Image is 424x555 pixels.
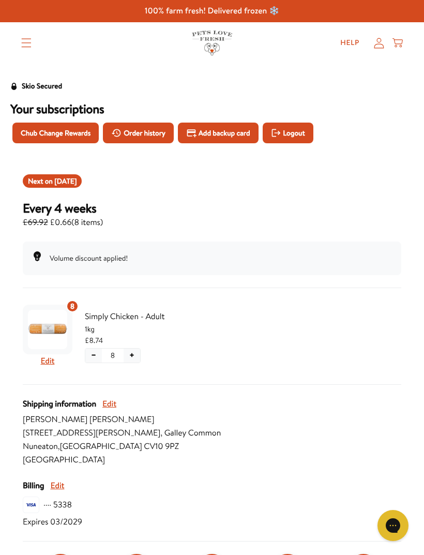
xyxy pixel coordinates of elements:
span: Simply Chicken - Adult [85,310,204,323]
button: Chub Change Rewards [12,123,99,143]
span: £0.66 ( 8 items ) [23,216,103,229]
div: Subscription for 8 items with cost £0.66. Renews Every 4 weeks [23,200,401,229]
span: Chub Change Rewards [21,127,90,139]
h3: Your subscriptions [10,101,414,116]
span: Billing [23,479,44,492]
div: Subscription product: Simply Chicken - Adult [23,301,204,372]
a: Skio Secured [10,80,62,101]
button: Edit [50,479,64,492]
button: Logout [263,123,313,143]
span: Logout [283,127,305,139]
svg: Security [10,83,18,90]
button: Edit [102,397,116,411]
span: ···· 5338 [43,498,72,512]
span: Next on [28,176,77,186]
span: [PERSON_NAME] [PERSON_NAME] [23,413,401,426]
span: Nuneaton , [GEOGRAPHIC_DATA] CV10 9PZ [23,440,401,453]
span: Volume discount applied! [50,253,128,263]
h3: Every 4 weeks [23,200,103,216]
span: 8 [111,350,115,361]
div: 8 units of item: Simply Chicken - Adult [66,300,79,312]
span: Shipping information [23,397,96,411]
img: svg%3E [23,497,39,513]
span: Add backup card [199,127,250,139]
s: £69.92 [23,217,48,228]
div: Shipment 2025-08-30T23:00:00+00:00 [23,174,82,188]
span: £8.74 [85,335,103,346]
iframe: Gorgias live chat messenger [372,506,414,545]
button: Order history [103,123,174,143]
span: [STREET_ADDRESS][PERSON_NAME] , Galley Common [23,426,401,440]
span: 8 [70,301,74,312]
span: [GEOGRAPHIC_DATA] [23,453,401,467]
span: Expires 03/2029 [23,515,82,529]
button: Decrease quantity [85,349,102,363]
span: 1kg [85,323,204,335]
a: Help [332,33,368,53]
button: Add backup card [178,123,259,143]
span: Aug 31, 2025 (Europe/London) [54,176,77,186]
summary: Translation missing: en.sections.header.menu [13,30,40,56]
span: Order history [124,127,165,139]
div: Skio Secured [22,80,62,93]
img: Pets Love Fresh [192,31,232,55]
button: Increase quantity [124,349,140,363]
button: Edit [41,354,55,368]
img: Simply Chicken - Adult [28,310,67,349]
